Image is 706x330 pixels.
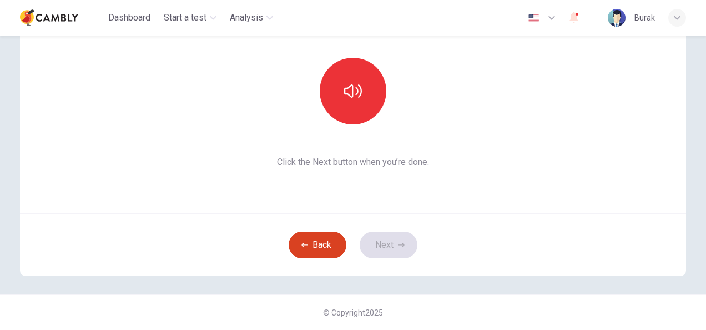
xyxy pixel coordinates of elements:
[608,9,626,27] img: Profile picture
[108,11,150,24] span: Dashboard
[527,14,541,22] img: en
[323,308,383,317] span: © Copyright 2025
[164,11,206,24] span: Start a test
[634,11,655,24] div: Burak
[20,7,78,29] img: Cambly logo
[104,8,155,28] button: Dashboard
[245,156,462,169] span: Click the Next button when you’re done.
[230,11,263,24] span: Analysis
[20,7,104,29] a: Cambly logo
[159,8,221,28] button: Start a test
[289,232,346,258] button: Back
[225,8,278,28] button: Analysis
